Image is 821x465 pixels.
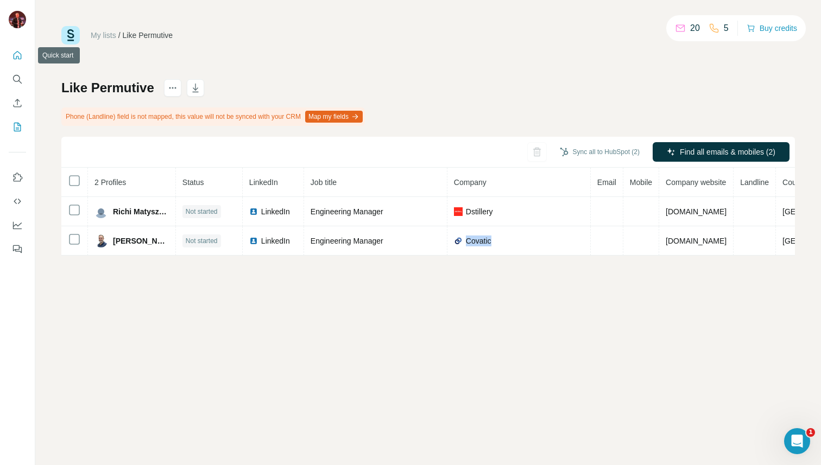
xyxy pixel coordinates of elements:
[9,69,26,89] button: Search
[9,46,26,65] button: Quick start
[113,235,169,246] span: [PERSON_NAME]
[466,235,491,246] span: Covatic
[747,21,797,36] button: Buy credits
[454,178,487,187] span: Company
[9,117,26,137] button: My lists
[91,31,116,40] a: My lists
[454,207,463,216] img: company-logo
[782,178,809,187] span: Country
[466,206,493,217] span: Dstillery
[249,237,258,245] img: LinkedIn logo
[9,93,26,113] button: Enrich CSV
[9,168,26,187] button: Use Surfe on LinkedIn
[9,239,26,259] button: Feedback
[653,142,790,162] button: Find all emails & mobiles (2)
[630,178,652,187] span: Mobile
[680,146,775,157] span: Find all emails & mobiles (2)
[94,205,108,218] img: Avatar
[311,207,383,216] span: Engineering Manager
[666,237,727,245] span: [DOMAIN_NAME]
[261,206,290,217] span: LinkedIn
[113,206,169,217] span: Richi Matyszewska
[61,107,365,126] div: Phone (Landline) field is not mapped, this value will not be synced with your CRM
[94,178,126,187] span: 2 Profiles
[9,192,26,211] button: Use Surfe API
[740,178,769,187] span: Landline
[164,79,181,97] button: actions
[806,428,815,437] span: 1
[311,237,383,245] span: Engineering Manager
[311,178,337,187] span: Job title
[249,207,258,216] img: LinkedIn logo
[61,26,80,44] img: Surfe Logo
[690,22,700,35] p: 20
[186,236,218,246] span: Not started
[666,207,727,216] span: [DOMAIN_NAME]
[552,144,647,160] button: Sync all to HubSpot (2)
[249,178,278,187] span: LinkedIn
[94,234,108,247] img: Avatar
[186,207,218,216] span: Not started
[454,237,463,245] img: company-logo
[123,30,173,41] div: Like Permutive
[182,178,204,187] span: Status
[597,178,616,187] span: Email
[305,111,363,123] button: Map my fields
[61,79,154,97] h1: Like Permutive
[784,428,810,454] iframe: Intercom live chat
[261,235,290,246] span: LinkedIn
[9,11,26,28] img: Avatar
[666,178,726,187] span: Company website
[118,30,121,41] li: /
[9,215,26,235] button: Dashboard
[724,22,729,35] p: 5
